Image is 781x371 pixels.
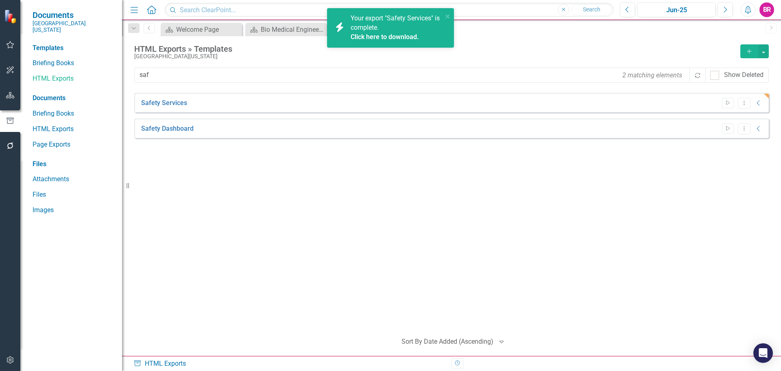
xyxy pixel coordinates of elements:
small: [GEOGRAPHIC_DATA][US_STATE] [33,20,114,33]
a: Welcome Page [163,24,240,35]
a: Images [33,206,114,215]
a: Attachments [33,175,114,184]
a: Safety Dashboard [141,124,194,134]
button: BR [759,2,774,17]
span: Search [583,6,600,13]
div: Documents [33,94,114,103]
div: Files [33,160,114,169]
input: Search ClearPoint... [165,3,614,17]
div: Bio Medical Engineering Dashboard [261,24,325,35]
button: Search [571,4,612,15]
div: [GEOGRAPHIC_DATA][US_STATE] [134,53,736,59]
a: Safety Services [141,99,187,108]
button: close [445,11,451,21]
div: Show Deleted [724,70,764,80]
a: Click here to download. [351,33,419,41]
span: Documents [33,10,114,20]
div: Templates [33,44,114,53]
a: Briefing Books [33,109,114,119]
input: Filter Templates... [134,68,690,83]
a: HTML Exports [33,125,114,134]
div: HTML Exports » Templates [134,44,736,53]
span: Your export "Safety Services" is complete. [351,14,441,42]
div: Welcome Page [176,24,240,35]
a: Bio Medical Engineering Dashboard [247,24,325,35]
a: Briefing Books [33,59,114,68]
a: Files [33,190,114,200]
div: Open Intercom Messenger [753,343,773,363]
div: 2 matching elements [620,68,684,82]
button: Jun-25 [637,2,716,17]
img: ClearPoint Strategy [4,9,18,24]
a: HTML Exports [33,74,114,83]
a: Page Exports [33,140,114,149]
div: HTML Exports [133,359,445,369]
div: Jun-25 [640,5,713,15]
